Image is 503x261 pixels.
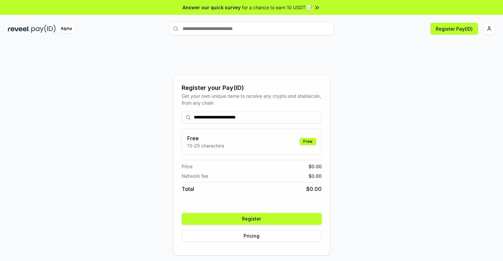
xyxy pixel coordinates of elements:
[8,25,30,33] img: reveel_dark
[187,142,224,149] p: 13-25 characters
[182,83,322,92] div: Register your Pay(ID)
[57,25,75,33] div: Alpha
[183,4,241,11] span: Answer our quick survey
[182,230,322,242] button: Pricing
[309,163,322,170] span: $ 0.00
[306,185,322,193] span: $ 0.00
[182,213,322,225] button: Register
[182,172,208,179] span: Network fee
[430,23,478,35] button: Register Pay(ID)
[309,172,322,179] span: $ 0.00
[182,185,194,193] span: Total
[31,25,56,33] img: pay_id
[300,138,316,145] div: Free
[187,134,224,142] h3: Free
[182,92,322,106] div: Get your own unique name to receive any crypto and stablecoin, from any chain
[242,4,312,11] span: for a chance to earn 10 USDT 📝
[182,163,192,170] span: Price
